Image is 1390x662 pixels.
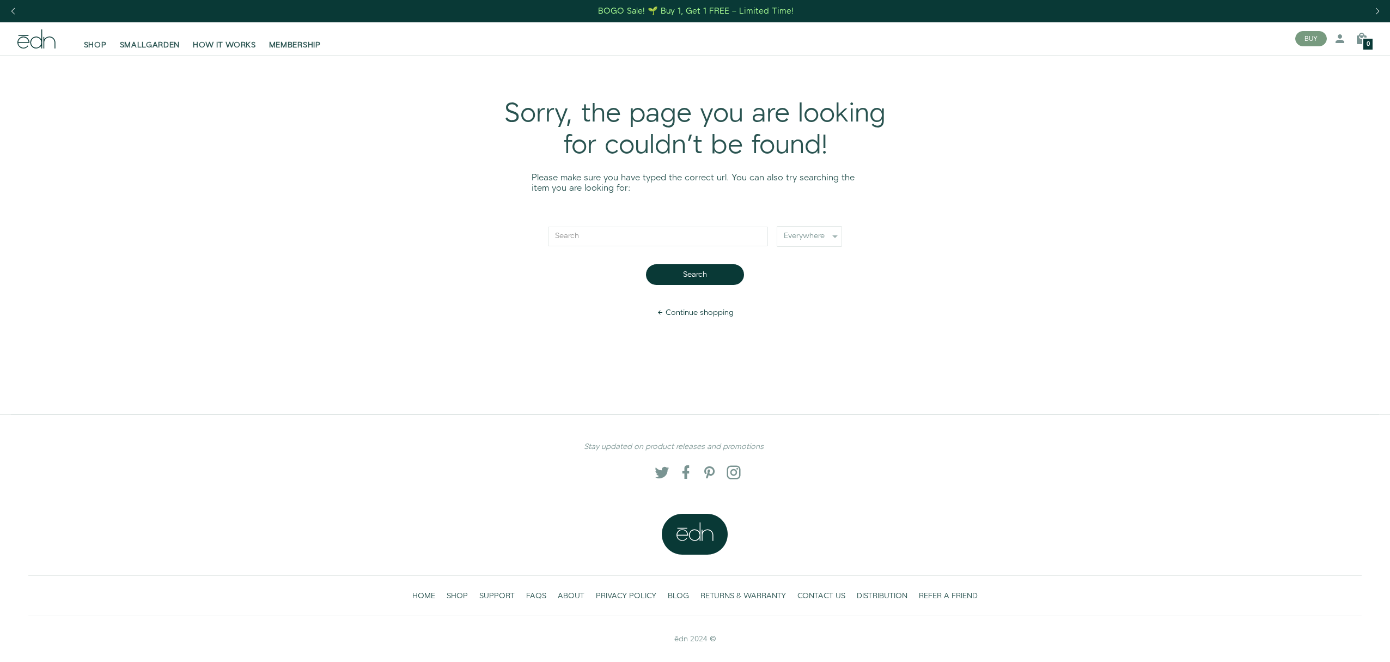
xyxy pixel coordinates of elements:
span: BLOG [668,591,689,602]
a: SUPPORT [474,585,521,607]
a: Continue shopping [648,302,742,323]
span: RETURNS & WARRANTY [700,591,786,602]
span: MEMBERSHIP [269,40,321,51]
span: CONTACT US [797,591,845,602]
a: BLOG [662,585,695,607]
a: HOW IT WORKS [186,27,262,51]
span: HOME [412,591,435,602]
span: HOW IT WORKS [193,40,255,51]
span: REFER A FRIEND [919,591,978,602]
a: SMALLGARDEN [113,27,187,51]
span: ABOUT [558,591,584,602]
a: REFER A FRIEND [913,585,984,607]
button: Search [646,264,744,285]
p: Please make sure you have typed the correct url. You can also try searching the item you are look... [532,173,858,193]
a: SHOP [77,27,113,51]
div: BOGO Sale! 🌱 Buy 1, Get 1 FREE – Limited Time! [598,5,794,17]
a: RETURNS & WARRANTY [695,585,792,607]
span: 0 [1367,41,1370,47]
span: SHOP [447,591,468,602]
a: FAQS [521,585,552,607]
iframe: Opens a widget where you can find more information [1305,629,1379,657]
a: SHOP [441,585,474,607]
div: Sorry, the page you are looking for couldn't be found! [499,99,891,161]
span: SUPPORT [479,591,515,602]
a: ABOUT [552,585,590,607]
span: PRIVACY POLICY [596,591,656,602]
button: BUY [1295,31,1327,46]
a: CONTACT US [792,585,851,607]
a: HOME [407,585,441,607]
span: Continue shopping [666,307,734,318]
span: ēdn 2024 © [674,634,716,645]
input: Search [548,227,768,246]
a: MEMBERSHIP [263,27,327,51]
span: SHOP [84,40,107,51]
span: DISTRIBUTION [857,591,907,602]
a: DISTRIBUTION [851,585,913,607]
span: SMALLGARDEN [120,40,180,51]
a: BOGO Sale! 🌱 Buy 1, Get 1 FREE – Limited Time! [598,3,795,20]
em: Stay updated on product releases and promotions [584,441,764,452]
span: FAQS [526,591,546,602]
a: PRIVACY POLICY [590,585,662,607]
